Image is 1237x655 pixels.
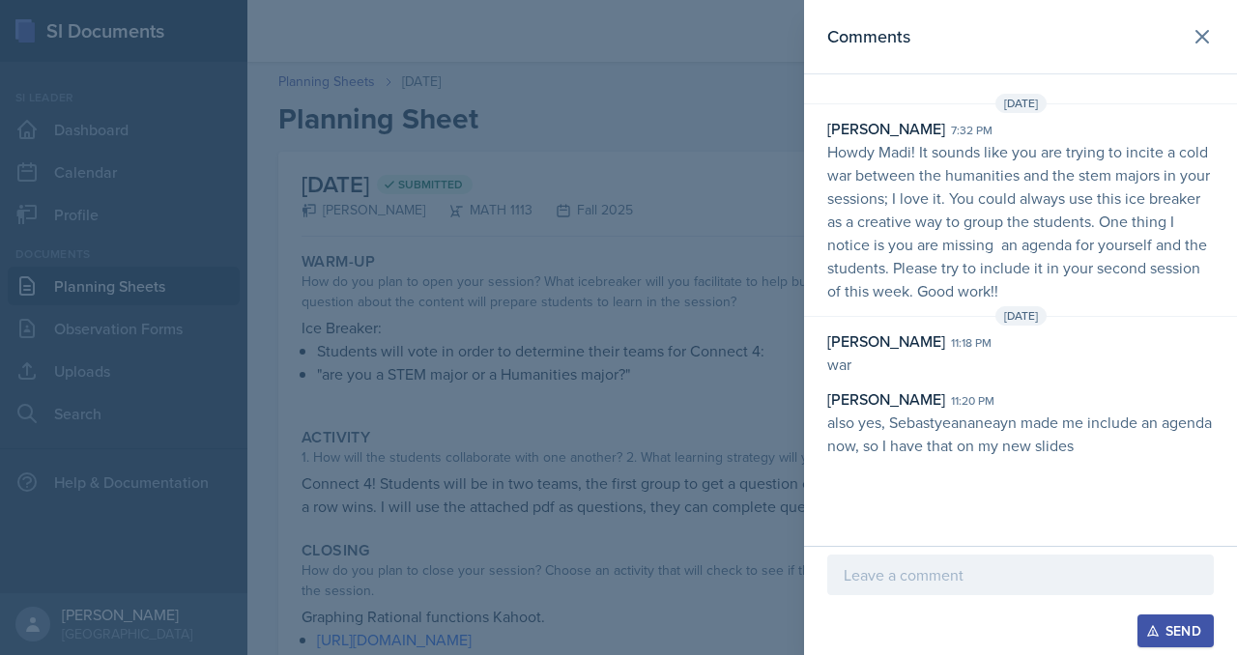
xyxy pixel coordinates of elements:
div: Send [1150,623,1201,639]
p: war [827,353,1214,376]
div: 11:18 pm [951,334,992,352]
div: 7:32 pm [951,122,992,139]
span: [DATE] [995,94,1047,113]
div: [PERSON_NAME] [827,387,945,411]
div: 11:20 pm [951,392,994,410]
button: Send [1137,614,1214,647]
h2: Comments [827,23,910,50]
div: [PERSON_NAME] [827,117,945,140]
div: [PERSON_NAME] [827,329,945,353]
p: Howdy Madi! It sounds like you are trying to incite a cold war between the humanities and the ste... [827,140,1214,302]
span: [DATE] [995,306,1047,326]
p: also yes, Sebastyeananeayn made me include an agenda now, so I have that on my new slides [827,411,1214,457]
